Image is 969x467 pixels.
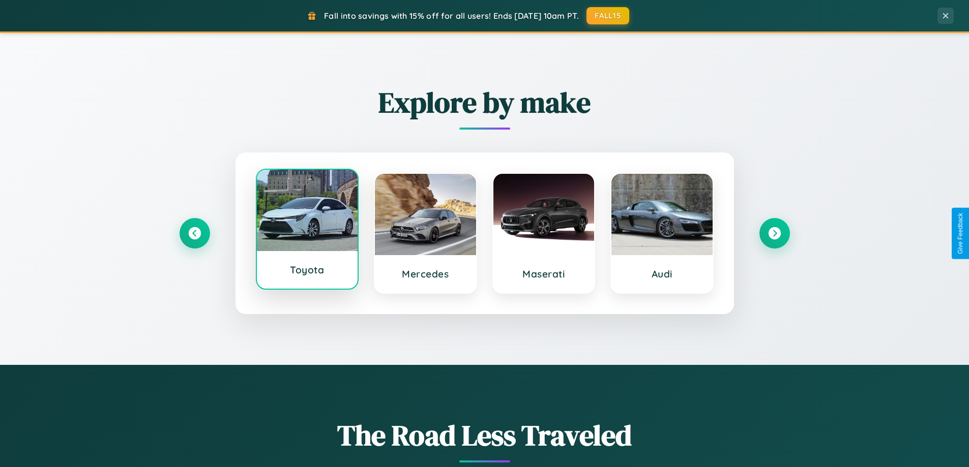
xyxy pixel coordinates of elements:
span: Fall into savings with 15% off for all users! Ends [DATE] 10am PT. [324,11,579,21]
h3: Audi [622,268,702,280]
h2: Explore by make [180,83,790,122]
button: FALL15 [586,7,629,24]
h3: Maserati [504,268,584,280]
h1: The Road Less Traveled [180,416,790,455]
div: Give Feedback [957,213,964,254]
h3: Mercedes [385,268,466,280]
h3: Toyota [267,264,348,276]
